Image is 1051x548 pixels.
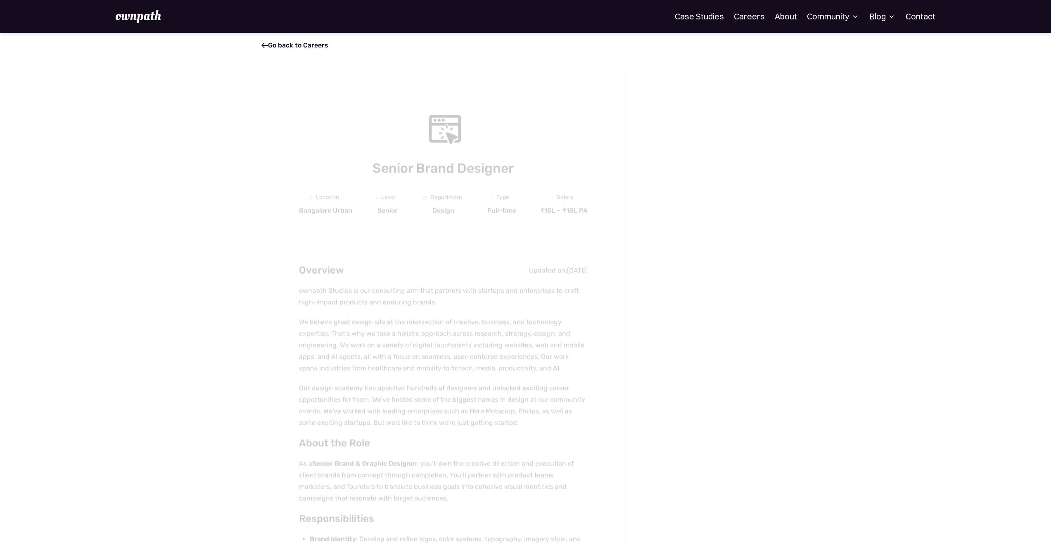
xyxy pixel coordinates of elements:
img: Graph Icon - Job Board X Webflow Template [375,196,378,199]
div: Design [432,207,454,215]
a: About [775,12,797,21]
h2: Overview [299,262,344,279]
a: Case Studies [675,12,724,21]
div: ₹15L – ₹18L PA [540,207,587,215]
a: Contact [906,12,935,21]
div: Type [496,194,509,201]
div: Department [430,194,462,201]
h1: Senior Brand Designer [299,159,587,178]
div: Location [316,194,339,201]
img: Location Icon - Job Board X Webflow Template [309,196,313,199]
strong: Brand Identity [309,535,356,543]
h3: Responsibilities [299,513,587,525]
div: Bangalore Urban [299,207,352,215]
h3: About the Role [299,437,587,450]
a: Careers [734,12,765,21]
div: Salary [556,194,573,201]
img: Clock Icon - Job Board X Webflow Template [491,196,493,198]
div: Senior [377,207,397,215]
div: Level [381,194,396,201]
p: We believe great design sits at the intersection of creative, business, and technology expertise.... [299,317,587,374]
p: Our design academy has upskilled hundreds of designers and unlocked exciting career opportunities... [299,383,587,429]
div: Blog [869,12,896,21]
p: ownpath Studios is our consulting arm that partners with startups and enterprises to craft high-i... [299,285,587,308]
img: Portfolio Icon - Job Board X Webflow Template [423,196,427,199]
div: Community [807,12,859,21]
a: Go back to Careers [261,41,328,49]
div: Full-time [487,207,516,215]
div: Updated on: [529,266,567,274]
p: As a , you’ll own the creative direction and execution of client brands from concept through comp... [299,458,587,504]
strong: Senior Brand & Graphic Designer [312,460,417,468]
div: [DATE] [567,266,587,274]
span:  [261,41,268,50]
img: Money Icon - Job Board X Webflow Template [550,196,553,198]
